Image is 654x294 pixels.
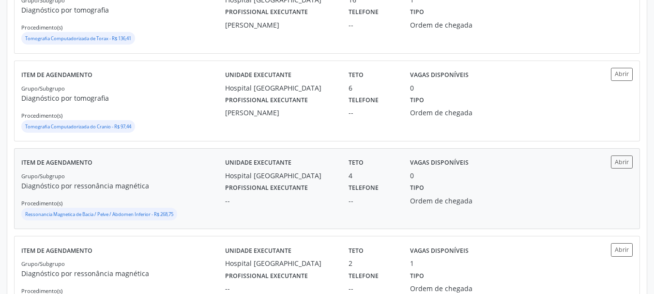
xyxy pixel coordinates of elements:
[349,258,396,268] div: 2
[21,260,65,267] small: Grupo/Subgrupo
[349,5,379,20] label: Telefone
[349,20,396,30] div: --
[225,268,308,283] label: Profissional executante
[410,243,469,258] label: Vagas disponíveis
[349,170,396,181] div: 4
[225,83,335,93] div: Hospital [GEOGRAPHIC_DATA]
[225,243,291,258] label: Unidade executante
[225,196,335,206] div: --
[410,283,489,294] div: Ordem de chegada
[349,268,379,283] label: Telefone
[410,20,489,30] div: Ordem de chegada
[410,268,424,283] label: Tipo
[410,68,469,83] label: Vagas disponíveis
[25,35,131,42] small: Tomografia Computadorizada de Torax - R$ 136,41
[410,170,414,181] div: 0
[349,83,396,93] div: 6
[225,181,308,196] label: Profissional executante
[349,283,396,294] div: --
[21,155,92,170] label: Item de agendamento
[21,85,65,92] small: Grupo/Subgrupo
[349,68,364,83] label: Teto
[349,108,396,118] div: --
[410,155,469,170] label: Vagas disponíveis
[25,211,173,217] small: Ressonancia Magnetica de Bacia / Pelve / Abdomen Inferior - R$ 268,75
[21,93,225,103] p: Diagnóstico por tomografia
[21,68,92,83] label: Item de agendamento
[21,24,62,31] small: Procedimento(s)
[21,200,62,207] small: Procedimento(s)
[349,93,379,108] label: Telefone
[21,112,62,119] small: Procedimento(s)
[225,170,335,181] div: Hospital [GEOGRAPHIC_DATA]
[21,268,225,279] p: Diagnóstico por ressonância magnética
[410,93,424,108] label: Tipo
[225,155,291,170] label: Unidade executante
[225,93,308,108] label: Profissional executante
[349,196,396,206] div: --
[225,258,335,268] div: Hospital [GEOGRAPHIC_DATA]
[611,155,633,169] button: Abrir
[410,181,424,196] label: Tipo
[611,243,633,256] button: Abrir
[410,5,424,20] label: Tipo
[611,68,633,81] button: Abrir
[410,258,414,268] div: 1
[225,20,335,30] div: [PERSON_NAME]
[349,155,364,170] label: Teto
[21,243,92,258] label: Item de agendamento
[349,243,364,258] label: Teto
[21,172,65,180] small: Grupo/Subgrupo
[225,108,335,118] div: [PERSON_NAME]
[225,68,291,83] label: Unidade executante
[21,181,225,191] p: Diagnóstico por ressonância magnética
[410,108,489,118] div: Ordem de chegada
[410,83,414,93] div: 0
[21,5,225,15] p: Diagnóstico por tomografia
[25,124,131,130] small: Tomografia Computadorizada do Cranio - R$ 97,44
[225,5,308,20] label: Profissional executante
[349,181,379,196] label: Telefone
[410,196,489,206] div: Ordem de chegada
[225,283,335,294] div: --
